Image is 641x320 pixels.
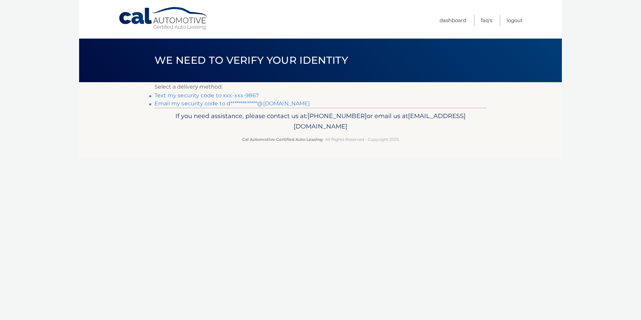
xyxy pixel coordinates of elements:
[242,137,323,142] strong: Cal Automotive Certified Auto Leasing
[507,15,523,26] a: Logout
[155,92,259,99] a: Text my security code to xxx-xxx-9867
[155,82,486,92] p: Select a delivery method:
[481,15,492,26] a: FAQ's
[118,7,209,31] a: Cal Automotive
[159,111,482,132] p: If you need assistance, please contact us at: or email us at
[307,112,367,120] span: [PHONE_NUMBER]
[440,15,466,26] a: Dashboard
[155,54,348,66] span: We need to verify your identity
[159,136,482,143] p: - All Rights Reserved - Copyright 2025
